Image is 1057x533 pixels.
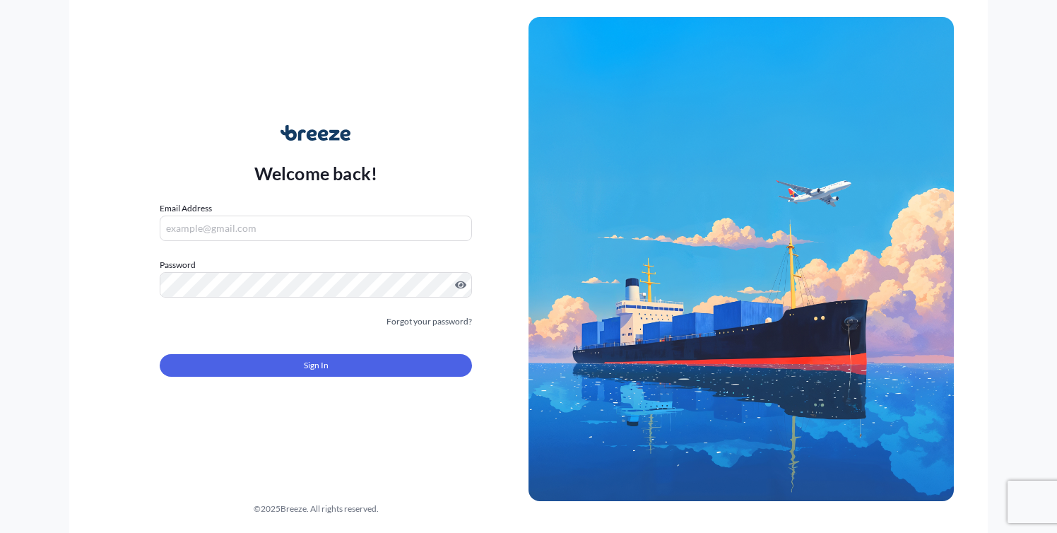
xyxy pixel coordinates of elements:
img: Ship illustration [528,17,954,500]
span: Sign In [304,358,329,373]
div: © 2025 Breeze. All rights reserved. [103,502,528,516]
input: example@gmail.com [160,216,472,241]
button: Sign In [160,354,472,377]
button: Show password [455,279,466,291]
label: Password [160,258,472,272]
p: Welcome back! [254,162,378,184]
label: Email Address [160,201,212,216]
a: Forgot your password? [386,315,472,329]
